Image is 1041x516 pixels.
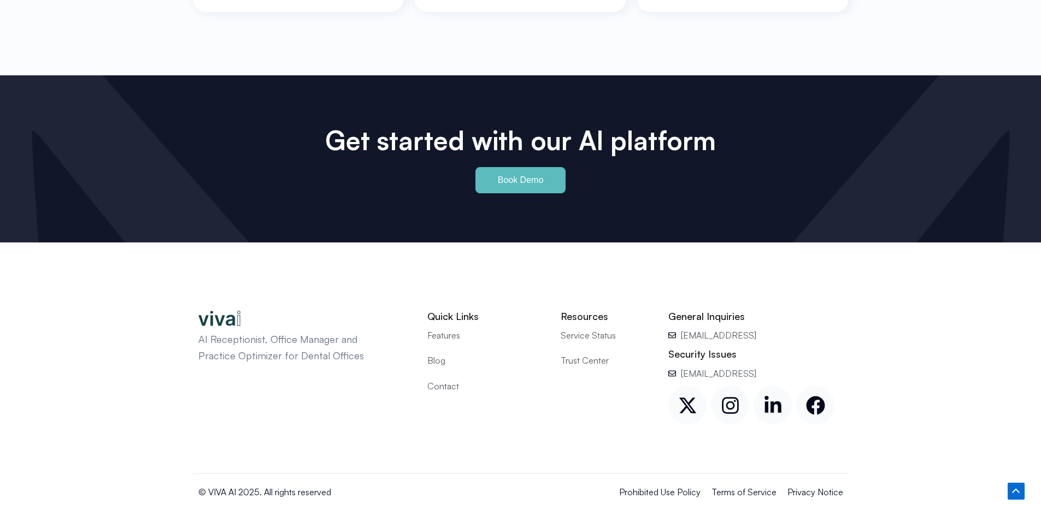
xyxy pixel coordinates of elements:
[498,176,544,185] span: Book Demo
[427,353,445,367] span: Blog
[427,310,544,323] h2: Quick Links
[668,328,843,342] a: [EMAIL_ADDRESS]
[711,485,777,499] a: Terms of Service
[427,328,544,342] a: Features
[427,353,544,367] a: Blog
[561,310,652,323] h2: Resources
[427,379,459,393] span: Contact
[475,167,566,193] a: Book Demo
[678,366,756,381] span: [EMAIL_ADDRESS]
[198,331,390,364] p: AI Receptionist, Office Manager and Practice Optimizer for Dental Offices
[198,485,481,499] p: © VIVA AI 2025. All rights reserved
[561,353,609,367] span: Trust Center
[561,353,652,367] a: Trust Center
[678,328,756,342] span: [EMAIL_ADDRESS]
[427,328,460,342] span: Features
[427,379,544,393] a: Contact
[668,366,843,381] a: [EMAIL_ADDRESS]
[787,485,843,499] a: Privacy Notice
[561,328,616,342] span: Service Status
[619,485,701,499] a: Prohibited Use Policy
[668,310,843,323] h2: General Inquiries
[297,124,745,156] h2: Get started with our Al platform
[561,328,652,342] a: Service Status
[668,348,843,360] h2: Security Issues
